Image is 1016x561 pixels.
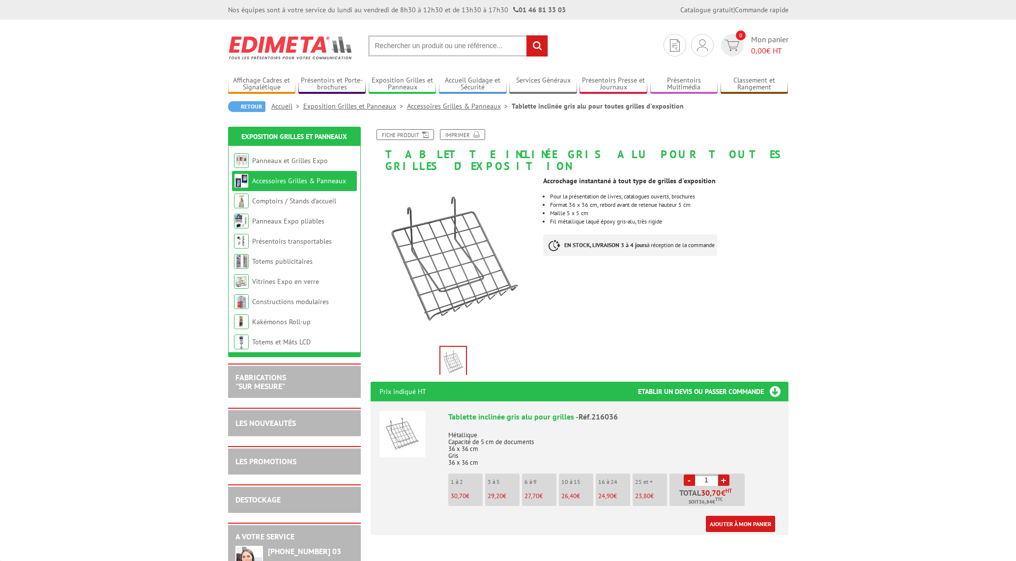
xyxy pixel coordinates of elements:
[252,196,336,205] a: Comptoirs / Stands d'accueil
[379,382,426,401] p: Prix indiqué HT
[235,495,281,505] a: DESTOCKAGE
[524,492,539,500] span: 27,70
[561,493,593,500] p: €
[726,487,732,494] sup: HT
[721,489,726,497] span: €
[638,382,788,401] h3: Etablir un devis ou passer commande
[235,533,353,541] h2: A votre service
[234,173,249,188] img: Accessoires Grilles & Panneaux
[680,5,733,14] a: Catalogue gratuit
[598,492,613,500] span: 24,90
[377,129,434,140] a: Fiche produit
[371,177,536,342] img: grilles_exposition_216036.jpg
[670,39,680,52] img: devis rapide
[635,493,667,500] p: €
[488,493,520,500] p: €
[543,176,716,185] strong: Accrochage instantané à tout type de grilles d'exposition
[234,294,249,309] img: Constructions modulaires
[512,101,684,111] li: Tablette inclinée gris alu pour toutes grilles d'exposition
[701,489,721,497] span: 30,70
[524,478,556,485] p: 6 à 9
[719,34,788,56] a: devis rapide 0 Mon panier 0,00€ HT
[252,257,313,266] a: Totems publicitaires
[252,237,332,246] a: Présentoirs transportables
[298,76,366,92] a: Présentoirs et Porte-brochures
[706,516,775,532] a: Ajouter à mon panier
[451,492,466,500] span: 30,70
[689,498,723,506] span: Soit €
[715,497,723,502] sup: TTC
[561,492,577,500] span: 26,40
[699,498,712,506] span: 36,84
[598,478,630,485] p: 16 à 24
[440,129,485,140] a: Imprimer
[736,30,746,40] span: 0
[509,76,577,92] a: Services Généraux
[252,217,324,225] a: Panneaux Expo pliables
[234,254,249,269] img: Totems publicitaires
[252,176,346,185] a: Accessoires Grilles & Panneaux
[580,76,647,92] a: Présentoirs Presse et Journaux
[543,234,717,256] p: à réception de la commande
[725,40,739,51] img: devis rapide
[252,156,328,165] a: Panneaux et Grilles Expo
[561,478,593,485] p: 10 à 15
[234,194,249,208] img: Comptoirs / Stands d'accueil
[526,35,548,56] input: rechercher
[635,478,667,485] p: 25 et +
[228,5,566,15] div: Nos équipes sont à votre service du lundi au vendredi de 8h30 à 12h30 et de 13h30 à 17h30
[564,241,647,249] strong: EN STOCK, LIVRAISON 3 à 4 jours
[550,210,788,216] li: Maille 5 x 5 cm
[697,39,708,51] img: devis rapide
[228,29,353,66] img: Edimeta
[271,102,303,111] a: Accueil
[234,335,249,349] img: Totems et Mâts LCD
[550,219,788,224] li: Fil métallique laqué époxy gris-alu, très rigide
[228,101,265,112] a: Retour
[672,489,745,506] p: Total
[513,5,566,14] strong: 01 46 81 33 03
[448,425,780,466] p: Métallique Capacité de 5 cm de documents 36 x 36 cm Gris 36 x 36 cm
[751,45,788,56] span: € HT
[234,314,249,329] img: Kakémonos Roll-up
[488,478,520,485] p: 3 à 5
[235,418,296,428] a: LES NOUVEAUTÉS
[234,214,249,228] img: Panneaux Expo pliables
[234,274,249,289] img: Vitrines Expo en verre
[451,493,483,500] p: €
[252,297,329,306] a: Constructions modulaires
[650,76,718,92] a: Présentoirs Multimédia
[488,492,503,500] span: 29,20
[524,493,556,500] p: €
[579,412,618,421] span: Réf.216036
[735,5,788,14] a: Commande rapide
[234,234,249,249] img: Présentoirs transportables
[684,475,695,486] a: -
[751,46,766,56] span: 0,00
[241,132,347,141] a: Exposition Grilles et Panneaux
[235,456,296,466] a: LES PROMOTIONS
[252,337,311,346] a: Totems et Mâts LCD
[550,194,788,199] li: Pour la présentation de livres, catalogues ouverts, brochures
[598,493,630,500] p: €
[635,492,650,500] span: 23,80
[751,34,788,56] span: Mon panier
[440,347,466,377] img: grilles_exposition_216036.jpg
[550,202,788,208] li: Format 36 x 36 cm, rebord avant de retenue hauteur 5 cm
[368,35,548,56] input: Rechercher un produit ou une référence...
[252,277,319,286] a: Vitrines Expo en verre
[407,102,512,111] a: Accessoires Grilles & Panneaux
[268,546,341,556] strong: [PHONE_NUMBER] 03
[303,102,407,111] a: Exposition Grilles et Panneaux
[451,478,483,485] p: 1 à 2
[379,411,426,457] img: Tablette inclinée gris alu pour grilles
[439,76,507,92] a: Accueil Guidage et Sécurité
[721,76,788,92] a: Classement et Rangement
[369,76,436,92] a: Exposition Grilles et Panneaux
[235,372,286,391] a: FABRICATIONS"Sur Mesure"
[234,153,249,168] img: Panneaux et Grilles Expo
[228,76,296,92] a: Affichage Cadres et Signalétique
[680,5,788,15] div: |
[252,317,311,326] a: Kakémonos Roll-up
[448,411,780,422] div: Tablette inclinée gris alu pour grilles -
